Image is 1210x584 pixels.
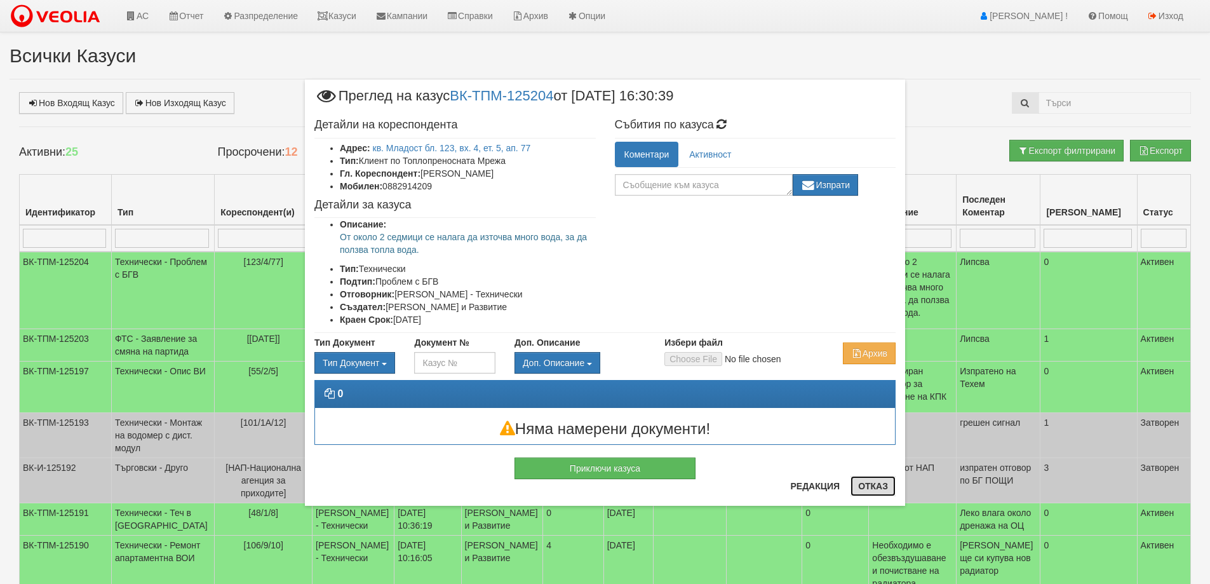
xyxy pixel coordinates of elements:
[615,119,896,132] h4: Събития по казуса
[340,167,596,180] li: [PERSON_NAME]
[615,142,679,167] a: Коментари
[414,336,469,349] label: Документ №
[843,343,896,364] button: Архив
[783,476,847,496] button: Редакция
[523,358,584,368] span: Доп. Описание
[514,336,580,349] label: Доп. Описание
[664,336,723,349] label: Избери файл
[340,168,420,179] b: Гл. Кореспондент:
[340,264,359,274] b: Тип:
[340,231,596,256] p: От около 2 седмици се налага да източва много вода, за да ползва топла вода.
[314,336,375,349] label: Тип Документ
[314,119,596,132] h4: Детайли на кореспондента
[414,352,495,374] input: Казус №
[340,180,596,193] li: 0882914209
[340,315,393,325] b: Краен Срок:
[514,352,600,374] button: Доп. Описание
[340,301,596,313] li: [PERSON_NAME] и Развитие
[340,154,596,167] li: Клиент по Топлопреносната Мрежа
[314,89,673,112] span: Преглед на казус от [DATE] 16:30:39
[514,458,696,479] button: Приключи казуса
[340,302,386,312] b: Създател:
[315,421,895,437] h3: Няма намерени документи!
[680,142,741,167] a: Активност
[450,87,553,103] a: ВК-ТПМ-125204
[314,352,395,374] button: Тип Документ
[340,156,359,166] b: Тип:
[314,199,596,212] h4: Детайли за казуса
[340,313,596,326] li: [DATE]
[793,174,859,196] button: Изпрати
[340,275,596,288] li: Проблем с БГВ
[340,219,386,229] b: Описание:
[340,143,370,153] b: Адрес:
[340,288,596,301] li: [PERSON_NAME] - Технически
[323,358,379,368] span: Тип Документ
[340,289,394,299] b: Отговорник:
[337,388,343,399] strong: 0
[373,143,531,153] a: кв. Младост бл. 123, вх. 4, ет. 5, ап. 77
[340,262,596,275] li: Технически
[514,352,645,374] div: Двоен клик, за изчистване на избраната стойност.
[314,352,395,374] div: Двоен клик, за изчистване на избраната стойност.
[340,276,375,287] b: Подтип:
[340,181,382,191] b: Мобилен:
[850,476,896,496] button: Отказ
